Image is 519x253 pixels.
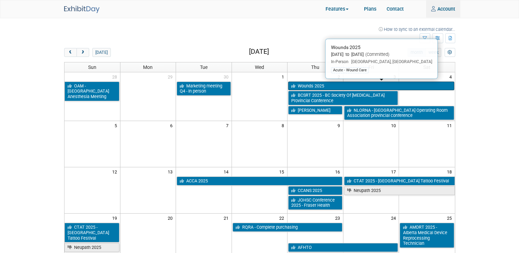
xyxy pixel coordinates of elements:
[331,45,361,50] span: Wounds 2025
[288,243,398,252] a: AFHTO
[288,106,342,115] a: [PERSON_NAME]
[281,121,287,130] span: 8
[446,214,455,222] span: 25
[249,48,269,56] h2: [DATE]
[448,50,452,55] i: Personalize Calendar
[177,82,231,96] a: Marketing meeting Q4 - in person
[311,64,319,70] span: Thu
[446,167,455,176] span: 18
[64,243,119,252] a: Neupath 2025
[223,72,232,81] span: 30
[233,223,342,232] a: RQRA - Complete purchasing
[364,52,389,57] span: (Committed)
[167,167,176,176] span: 13
[143,64,153,70] span: Mon
[64,48,77,57] button: prev
[279,167,287,176] span: 15
[111,214,120,222] span: 19
[225,121,232,130] span: 7
[349,59,432,64] span: [GEOGRAPHIC_DATA], [GEOGRAPHIC_DATA]
[344,177,455,185] a: CTAT 2025 - [GEOGRAPHIC_DATA] Tattoo Festival
[88,64,96,70] span: Sun
[320,1,359,18] a: Features
[400,223,454,248] a: AMDRT 2025 - Alberta Medical Device Reprocessing Technician
[344,106,454,120] a: NLORNA - [GEOGRAPHIC_DATA] Operating Room Association provincial conference
[390,167,399,176] span: 17
[64,82,119,101] a: OAM - [GEOGRAPHIC_DATA] Anesthesia Meeting
[390,121,399,130] span: 10
[381,0,409,17] a: Contact
[337,121,343,130] span: 9
[177,177,342,185] a: ACCA 2025
[281,72,287,81] span: 1
[167,214,176,222] span: 20
[449,72,455,81] span: 4
[288,196,342,210] a: JOHSC Conference 2025 - Fraser Health
[111,167,120,176] span: 12
[331,67,369,74] div: Acute - Wound Care
[76,48,89,57] button: next
[445,48,455,57] button: myCustomButton
[344,186,455,195] a: Neupath 2025
[426,0,460,17] a: Account
[331,52,432,58] div: [DATE] to [DATE]
[255,64,264,70] span: Wed
[446,121,455,130] span: 11
[167,72,176,81] span: 29
[288,186,342,195] a: CCANS 2025
[334,214,343,222] span: 23
[279,214,287,222] span: 22
[331,59,349,64] span: In-Person
[288,82,454,91] a: Wounds 2025
[334,167,343,176] span: 16
[64,6,99,13] img: ExhibitDay
[390,214,399,222] span: 24
[92,48,110,57] button: [DATE]
[379,27,455,32] a: How to sync to an external calendar...
[359,0,381,17] a: Plans
[200,64,208,70] span: Tue
[223,167,232,176] span: 14
[114,121,120,130] span: 5
[288,91,398,105] a: BCSRT 2025 - BC Society Of [MEDICAL_DATA] Provincial Conference
[64,223,119,242] a: CTAT 2025 - [GEOGRAPHIC_DATA] Tattoo Festival
[223,214,232,222] span: 21
[111,72,120,81] span: 28
[169,121,176,130] span: 6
